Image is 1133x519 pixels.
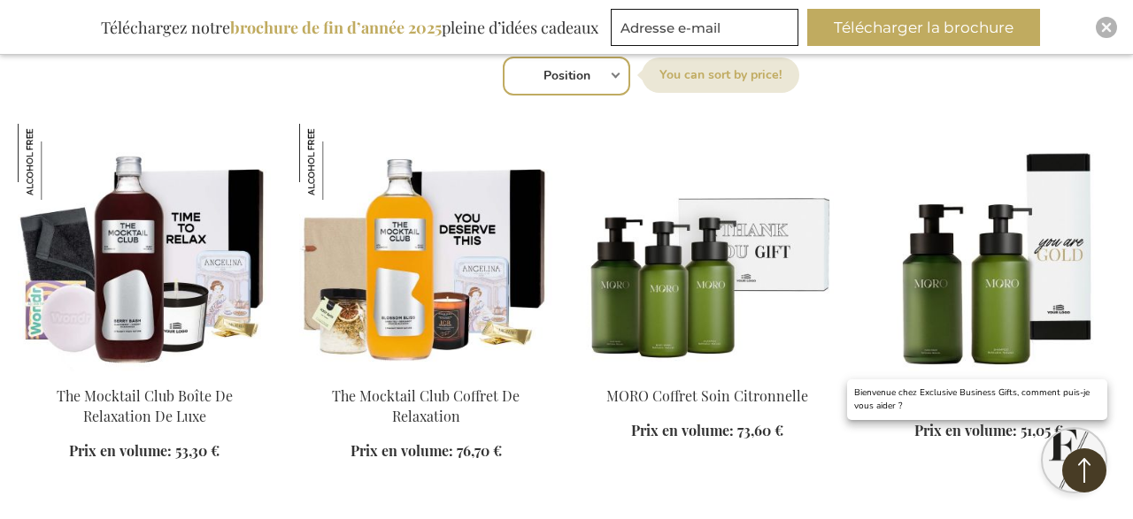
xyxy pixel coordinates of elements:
a: Prix en volume: 76,70 € [351,441,502,462]
a: The Mocktail Club Coffret De Relaxation [332,386,520,425]
a: Prix en volume: 53,30 € [69,441,220,462]
a: MORO Lemongrass Set [862,364,1115,381]
span: 76,70 € [457,441,502,460]
a: The Mocktail Club Luxury Relax Box The Mocktail Club Boîte De Relaxation De Luxe [18,364,271,381]
img: MORO Lemongrass Care Set [581,124,834,371]
a: Prix en volume: 73,60 € [631,421,783,441]
span: Prix en volume: [631,421,734,439]
a: The Mocktail Club Boîte De Relaxation De Luxe [57,386,233,425]
a: MORO Coffret Soin Citronnelle [606,386,808,405]
span: 73,60 € [737,421,783,439]
a: Prix en volume: 51,05 € [914,421,1063,441]
b: brochure de fin d’année 2025 [230,17,442,38]
img: MORO Lemongrass Set [862,124,1115,371]
img: The Mocktail Club Relaxation Gift Box [299,124,552,371]
input: Adresse e-mail [611,9,798,46]
img: The Mocktail Club Coffret De Relaxation [299,124,375,200]
label: [GEOGRAPHIC_DATA] par [642,57,799,93]
span: Prix en volume: [914,421,1017,439]
a: The Mocktail Club Relaxation Gift Box The Mocktail Club Coffret De Relaxation [299,364,552,381]
span: 53,30 € [175,441,220,460]
a: MORO Lemongrass Care Set [581,364,834,381]
span: Prix en volume: [351,441,453,460]
div: Téléchargez notre pleine d’idées cadeaux [93,9,606,46]
div: Close [1096,17,1117,38]
img: The Mocktail Club Boîte De Relaxation De Luxe [18,124,94,200]
form: marketing offers and promotions [611,9,804,51]
button: Télécharger la brochure [807,9,1040,46]
span: Prix en volume: [69,441,172,460]
img: The Mocktail Club Luxury Relax Box [18,124,271,371]
img: Close [1101,22,1112,33]
span: 51,05 € [1021,421,1063,439]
